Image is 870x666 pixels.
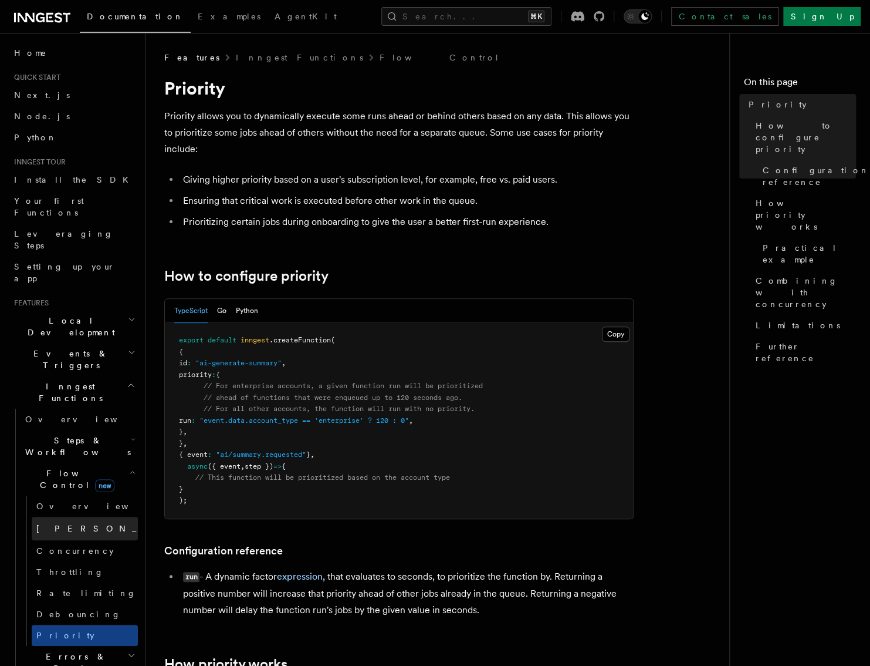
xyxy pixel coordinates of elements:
a: How to configure priority [751,115,856,160]
a: Configuration reference [758,160,856,193]
span: { [216,371,220,379]
a: Sign Up [783,7,861,26]
span: => [273,462,282,470]
span: inngest [241,336,269,344]
span: , [183,439,187,448]
button: Local Development [9,310,138,343]
a: Home [9,42,138,63]
span: Documentation [87,12,184,21]
li: Giving higher priority based on a user's subscription level, for example, free vs. paid users. [180,171,634,188]
span: Further reference [756,341,856,364]
a: Overview [32,496,138,517]
span: ({ event [208,462,241,470]
span: id [179,359,187,367]
a: Inngest Functions [236,52,363,63]
a: Flow Control [380,52,500,63]
span: : [191,416,195,425]
a: Concurrency [32,540,138,561]
span: , [409,416,413,425]
span: Features [164,52,219,63]
span: Quick start [9,73,60,82]
a: Install the SDK [9,169,138,190]
a: How priority works [751,193,856,237]
button: Steps & Workflows [21,430,138,463]
li: - A dynamic factor , that evaluates to seconds, to prioritize the function by. Returning a positi... [180,569,634,618]
a: Limitations [751,315,856,336]
code: run [183,572,199,582]
button: Inngest Functions [9,376,138,409]
span: // For enterprise accounts, a given function run will be prioritized [204,382,483,390]
li: Ensuring that critical work is executed before other work in the queue. [180,193,634,209]
span: } [179,439,183,448]
span: Throttling [36,567,104,577]
a: Node.js [9,106,138,127]
span: : [187,359,191,367]
button: Flow Controlnew [21,463,138,496]
span: Priority [36,631,94,640]
span: async [187,462,208,470]
a: expression [277,571,323,582]
span: { [282,462,286,470]
span: Flow Control [21,467,129,491]
a: AgentKit [268,4,344,32]
span: Combining with concurrency [756,275,856,310]
span: Debouncing [36,610,121,619]
span: new [95,479,114,492]
span: Events & Triggers [9,348,128,371]
a: Your first Functions [9,190,138,223]
a: Rate limiting [32,583,138,604]
span: Concurrency [36,546,114,556]
span: Python [14,133,57,142]
a: Combining with concurrency [751,270,856,315]
a: Next.js [9,85,138,106]
span: // This function will be prioritized based on the account type [195,473,450,482]
span: , [183,428,187,436]
span: Rate limiting [36,588,136,598]
span: ( [331,336,335,344]
a: Python [9,127,138,148]
span: ); [179,496,187,504]
span: Your first Functions [14,196,84,217]
span: Inngest Functions [9,381,127,404]
span: Features [9,298,49,308]
a: Examples [191,4,268,32]
a: Priority [744,94,856,115]
span: : [212,371,216,379]
span: Examples [198,12,260,21]
span: priority [179,371,212,379]
span: Overview [25,415,146,424]
span: Configuration reference [763,164,869,188]
span: Node.js [14,112,70,121]
span: Priority [749,99,807,110]
a: Debouncing [32,604,138,625]
span: , [282,359,286,367]
span: } [179,485,183,493]
span: Overview [36,502,157,511]
kbd: ⌘K [528,11,544,22]
span: Home [14,47,47,59]
span: Setting up your app [14,262,115,283]
button: Copy [602,327,629,342]
span: .createFunction [269,336,331,344]
a: How to configure priority [164,268,329,284]
span: Steps & Workflows [21,435,131,458]
p: Priority allows you to dynamically execute some runs ahead or behind others based on any data. Th... [164,108,634,157]
button: TypeScript [174,299,208,323]
span: { event [179,450,208,459]
span: Practical example [763,242,856,265]
span: // For all other accounts, the function will run with no priority. [204,405,475,413]
button: Search...⌘K [381,7,551,26]
span: step }) [245,462,273,470]
span: , [310,450,314,459]
span: Local Development [9,315,128,338]
a: Throttling [32,561,138,583]
a: Priority [32,625,138,646]
span: } [306,450,310,459]
span: AgentKit [275,12,337,21]
span: Install the SDK [14,175,136,184]
span: Inngest tour [9,157,66,167]
a: Configuration reference [164,543,283,559]
a: Overview [21,409,138,430]
span: "ai/summary.requested" [216,450,306,459]
button: Events & Triggers [9,343,138,376]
